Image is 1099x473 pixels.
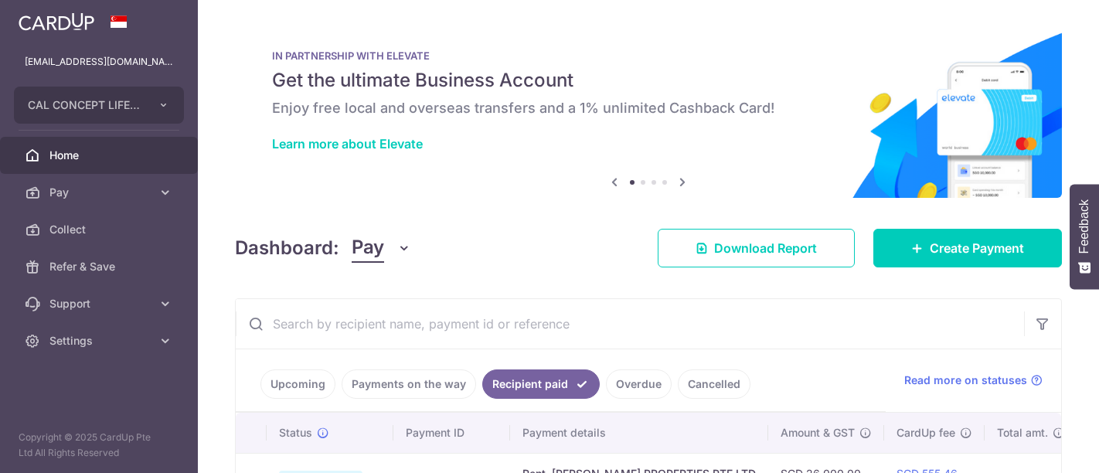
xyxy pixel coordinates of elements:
[510,413,768,453] th: Payment details
[49,259,151,274] span: Refer & Save
[904,373,1027,388] span: Read more on statuses
[279,425,312,441] span: Status
[393,413,510,453] th: Payment ID
[49,185,151,200] span: Pay
[25,54,173,70] p: [EMAIL_ADDRESS][DOMAIN_NAME]
[482,369,600,399] a: Recipient paid
[873,229,1062,267] a: Create Payment
[352,233,384,263] span: Pay
[997,425,1048,441] span: Total amt.
[904,373,1043,388] a: Read more on statuses
[272,49,1025,62] p: IN PARTNERSHIP WITH ELEVATE
[1070,184,1099,289] button: Feedback - Show survey
[14,87,184,124] button: CAL CONCEPT LIFESTYLE PTE. LTD.
[236,299,1024,349] input: Search by recipient name, payment id or reference
[28,97,142,113] span: CAL CONCEPT LIFESTYLE PTE. LTD.
[49,333,151,349] span: Settings
[930,239,1024,257] span: Create Payment
[897,425,955,441] span: CardUp fee
[606,369,672,399] a: Overdue
[272,99,1025,117] h6: Enjoy free local and overseas transfers and a 1% unlimited Cashback Card!
[235,25,1062,198] img: Renovation banner
[49,222,151,237] span: Collect
[19,12,94,31] img: CardUp
[678,369,750,399] a: Cancelled
[658,229,855,267] a: Download Report
[781,425,855,441] span: Amount & GST
[49,148,151,163] span: Home
[714,239,817,257] span: Download Report
[342,369,476,399] a: Payments on the way
[1000,427,1084,465] iframe: Opens a widget where you can find more information
[1077,199,1091,254] span: Feedback
[235,234,339,262] h4: Dashboard:
[260,369,335,399] a: Upcoming
[49,296,151,311] span: Support
[272,136,423,151] a: Learn more about Elevate
[272,68,1025,93] h5: Get the ultimate Business Account
[352,233,411,263] button: Pay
